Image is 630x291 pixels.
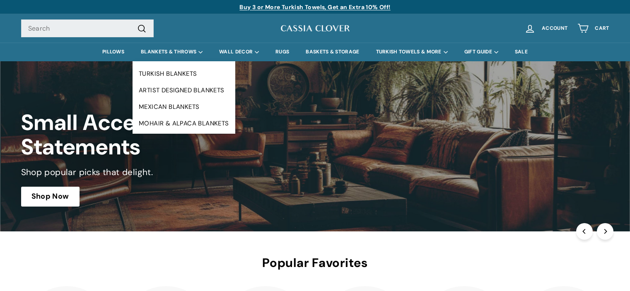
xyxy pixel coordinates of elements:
[595,26,609,31] span: Cart
[133,82,235,99] a: ARTIST DESIGNED BLANKETS
[239,3,390,11] a: Buy 3 or More Turkish Towels, Get an Extra 10% Off!
[21,256,609,270] h2: Popular Favorites
[133,99,235,115] a: MEXICAN BLANKETS
[542,26,567,31] span: Account
[5,43,626,61] div: Primary
[94,43,133,61] a: PILLOWS
[456,43,507,61] summary: GIFT GUIDE
[519,16,572,41] a: Account
[133,65,235,82] a: TURKISH BLANKETS
[133,115,235,132] a: MOHAIR & ALPACA BLANKETS
[507,43,536,61] a: SALE
[368,43,456,61] summary: TURKISH TOWELS & MORE
[21,19,154,38] input: Search
[597,223,613,240] button: Next
[572,16,614,41] a: Cart
[297,43,367,61] a: BASKETS & STORAGE
[133,43,211,61] summary: BLANKETS & THROWS
[211,43,267,61] summary: WALL DECOR
[576,223,593,240] button: Previous
[267,43,297,61] a: RUGS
